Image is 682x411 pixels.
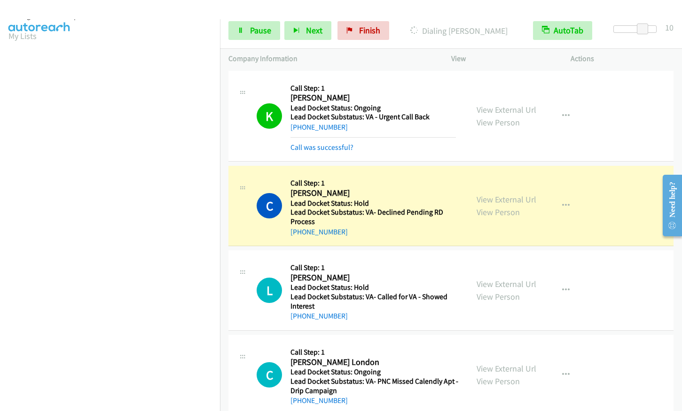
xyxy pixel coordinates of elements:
a: [PHONE_NUMBER] [290,311,348,320]
a: [PHONE_NUMBER] [290,396,348,405]
h5: Lead Docket Substatus: VA - Urgent Call Back [290,112,456,122]
a: View External Url [477,104,536,115]
h1: C [257,362,282,388]
p: View [451,53,554,64]
h5: Call Step: 1 [290,348,460,357]
a: View External Url [477,279,536,289]
a: Pause [228,21,280,40]
a: My Lists [8,31,37,41]
button: Next [284,21,331,40]
a: View Person [477,291,520,302]
span: Next [306,25,322,36]
h2: [PERSON_NAME] London [290,357,456,368]
a: [PHONE_NUMBER] [290,227,348,236]
h5: Lead Docket Substatus: VA- PNC Missed Calendly Apt - Drip Campaign [290,377,460,395]
h5: Lead Docket Status: Hold [290,199,460,208]
button: AutoTab [533,21,592,40]
h2: [PERSON_NAME] [290,188,456,199]
a: View External Url [477,363,536,374]
h2: [PERSON_NAME] [290,272,456,283]
h5: Lead Docket Status: Hold [290,283,460,292]
h1: K [257,103,282,129]
h2: [PERSON_NAME] [290,93,456,103]
p: Company Information [228,53,434,64]
div: The call is yet to be attempted [257,362,282,388]
p: Dialing [PERSON_NAME] [402,24,516,37]
a: Call was successful? [290,143,353,152]
a: Finish [337,21,389,40]
h5: Lead Docket Status: Ongoing [290,103,456,113]
div: The call is yet to be attempted [257,278,282,303]
span: Pause [250,25,271,36]
h5: Lead Docket Substatus: VA- Declined Pending RD Process [290,208,460,226]
h5: Lead Docket Substatus: VA- Called for VA - Showed Interest [290,292,460,310]
h1: C [257,193,282,218]
a: View External Url [477,194,536,205]
iframe: Resource Center [655,168,682,243]
div: 10 [665,21,674,34]
a: View Person [477,117,520,128]
h1: L [257,278,282,303]
a: Switch to Preview [76,11,130,20]
h5: Call Step: 1 [290,84,456,93]
a: [PHONE_NUMBER] [290,123,348,132]
h5: Call Step: 1 [290,178,460,188]
h5: Call Step: 1 [290,263,460,272]
p: Actions [571,53,674,64]
a: View Person [477,376,520,387]
a: View Person [477,207,520,217]
h5: Lead Docket Status: Ongoing [290,367,460,377]
span: Finish [359,25,380,36]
